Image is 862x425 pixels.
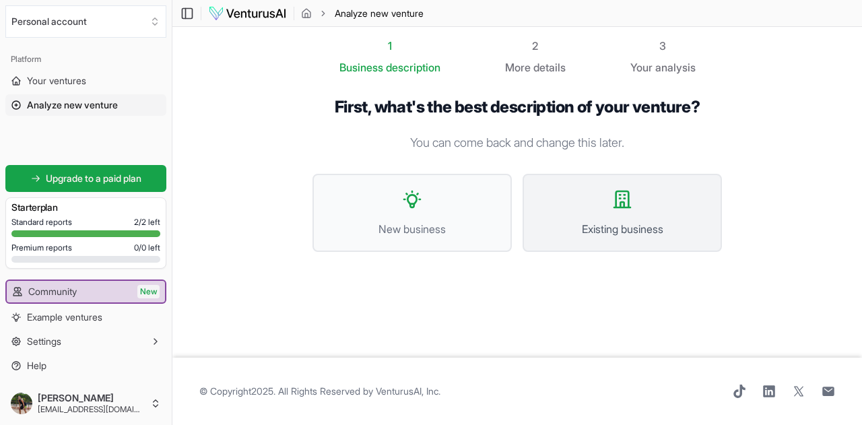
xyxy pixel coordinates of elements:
[376,385,438,397] a: VenturusAI, Inc
[134,217,160,228] span: 2 / 2 left
[46,172,141,185] span: Upgrade to a paid plan
[339,38,440,54] div: 1
[533,61,566,74] span: details
[11,242,72,253] span: Premium reports
[27,310,102,324] span: Example ventures
[537,221,707,237] span: Existing business
[339,59,383,75] span: Business
[38,392,145,404] span: [PERSON_NAME]
[5,5,166,38] button: Select an organization
[335,7,424,20] span: Analyze new venture
[301,7,424,20] nav: breadcrumb
[505,38,566,54] div: 2
[5,70,166,92] a: Your ventures
[28,285,77,298] span: Community
[11,201,160,214] h3: Starter plan
[137,285,160,298] span: New
[5,387,166,420] button: [PERSON_NAME][EMAIL_ADDRESS][DOMAIN_NAME]
[630,38,696,54] div: 3
[134,242,160,253] span: 0 / 0 left
[11,217,72,228] span: Standard reports
[38,404,145,415] span: [EMAIL_ADDRESS][DOMAIN_NAME]
[523,174,722,252] button: Existing business
[505,59,531,75] span: More
[27,74,86,88] span: Your ventures
[312,97,722,117] h1: First, what's the best description of your venture?
[312,174,512,252] button: New business
[5,306,166,328] a: Example ventures
[312,133,722,152] p: You can come back and change this later.
[5,355,166,377] a: Help
[630,59,653,75] span: Your
[27,98,118,112] span: Analyze new venture
[7,281,165,302] a: CommunityNew
[386,61,440,74] span: description
[327,221,497,237] span: New business
[655,61,696,74] span: analysis
[27,335,61,348] span: Settings
[208,5,287,22] img: logo
[11,393,32,414] img: ACg8ocJG9zcTanc2ThuC5dxI71oftKfQTB9lhWYs6K4LkLOdDGQyjed0=s96-c
[5,165,166,192] a: Upgrade to a paid plan
[199,385,440,398] span: © Copyright 2025 . All Rights Reserved by .
[5,331,166,352] button: Settings
[5,48,166,70] div: Platform
[27,359,46,372] span: Help
[5,94,166,116] a: Analyze new venture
